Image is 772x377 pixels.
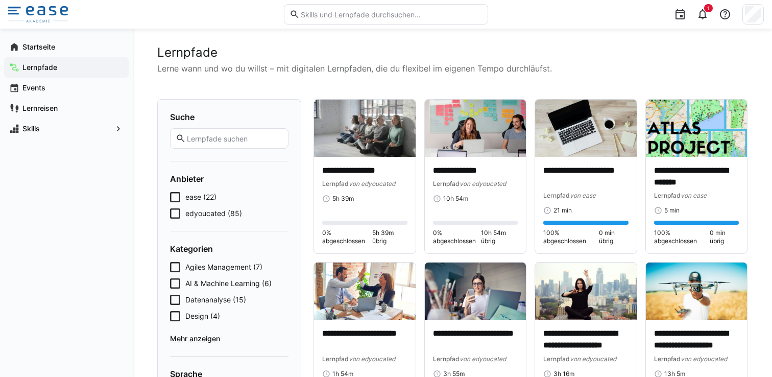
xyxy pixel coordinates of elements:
span: von ease [681,192,707,199]
span: von ease [570,192,596,199]
span: 5h 39m [332,195,354,203]
p: Lerne wann und wo du willst – mit digitalen Lernpfaden, die du flexibel im eigenen Tempo durchläu... [157,62,747,75]
span: 100% abgeschlossen [654,229,710,245]
span: Lernpfad [433,355,460,363]
h4: Kategorien [170,244,288,254]
img: image [425,263,526,320]
img: image [425,100,526,157]
span: 0% abgeschlossen [322,229,372,245]
span: Lernpfad [543,192,570,199]
input: Lernpfade suchen [186,134,283,143]
span: 0 min übrig [599,229,628,245]
span: Lernpfad [322,180,349,187]
span: Lernpfad [654,192,681,199]
span: Agiles Management (7) [185,262,262,272]
span: 0% abgeschlossen [433,229,481,245]
span: 100% abgeschlossen [543,229,599,245]
span: 1 [707,5,710,11]
span: 10h 54m [443,195,468,203]
span: Lernpfad [654,355,681,363]
span: Lernpfad [322,355,349,363]
img: image [535,263,637,320]
span: von edyoucated [349,355,395,363]
h4: Suche [170,112,288,122]
span: 0 min übrig [710,229,739,245]
span: Lernpfad [543,355,570,363]
input: Skills und Lernpfade durchsuchen… [300,10,482,19]
span: von edyoucated [460,355,506,363]
span: 10h 54m übrig [481,229,518,245]
img: image [646,100,747,157]
h4: Anbieter [170,174,288,184]
span: Lernpfad [433,180,460,187]
img: image [646,263,747,320]
span: 5 min [664,206,680,215]
span: edyoucated (85) [185,208,242,219]
span: von edyoucated [681,355,727,363]
h2: Lernpfade [157,45,747,60]
span: von edyoucated [349,180,395,187]
span: von edyoucated [460,180,506,187]
img: image [314,263,416,320]
img: image [535,100,637,157]
span: 21 min [553,206,572,215]
span: von edyoucated [570,355,616,363]
span: Design (4) [185,311,220,321]
span: ease (22) [185,192,216,202]
span: 5h 39m übrig [372,229,407,245]
span: Mehr anzeigen [170,334,288,344]
span: Datenanalyse (15) [185,295,246,305]
span: AI & Machine Learning (6) [185,278,272,289]
img: image [314,100,416,157]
